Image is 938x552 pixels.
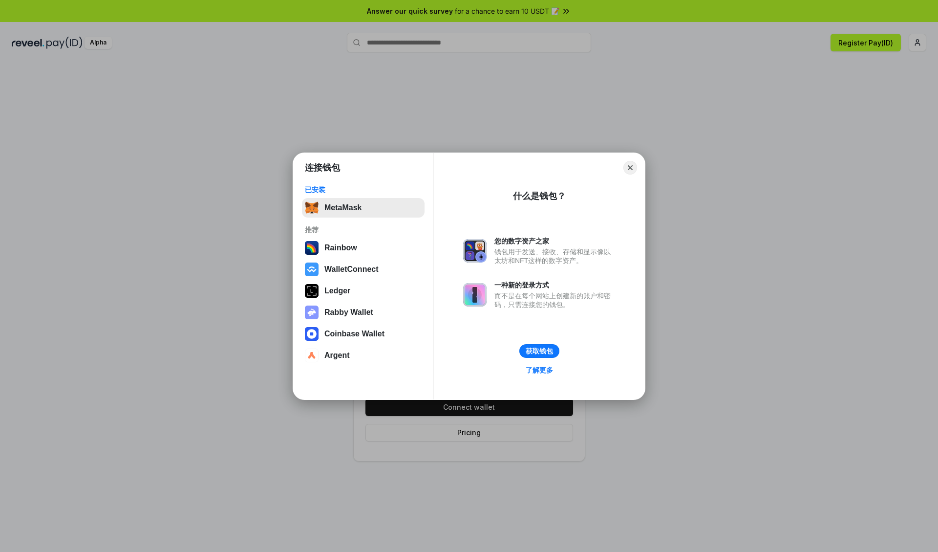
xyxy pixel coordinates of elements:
[494,291,616,309] div: 而不是在每个网站上创建新的账户和密码，只需连接您的钱包。
[494,281,616,289] div: 一种新的登录方式
[324,308,373,317] div: Rabby Wallet
[302,260,425,279] button: WalletConnect
[305,327,319,341] img: svg+xml,%3Csvg%20width%3D%2228%22%20height%3D%2228%22%20viewBox%3D%220%200%2028%2028%22%20fill%3D...
[494,247,616,265] div: 钱包用于发送、接收、存储和显示像以太坊和NFT这样的数字资产。
[305,185,422,194] div: 已安装
[302,198,425,218] button: MetaMask
[519,344,559,358] button: 获取钱包
[305,349,319,362] img: svg+xml,%3Csvg%20width%3D%2228%22%20height%3D%2228%22%20viewBox%3D%220%200%2028%2028%22%20fill%3D...
[302,303,425,322] button: Rabby Wallet
[302,346,425,365] button: Argent
[526,366,553,375] div: 了解更多
[305,162,340,174] h1: 连接钱包
[305,263,319,276] img: svg+xml,%3Csvg%20width%3D%2228%22%20height%3D%2228%22%20viewBox%3D%220%200%2028%2028%22%20fill%3D...
[324,330,384,338] div: Coinbase Wallet
[324,203,362,212] div: MetaMask
[302,281,425,301] button: Ledger
[305,201,319,215] img: svg+xml,%3Csvg%20fill%3D%22none%22%20height%3D%2233%22%20viewBox%3D%220%200%2035%2033%22%20width%...
[324,287,350,295] div: Ledger
[305,241,319,255] img: svg+xml,%3Csvg%20width%3D%22120%22%20height%3D%22120%22%20viewBox%3D%220%200%20120%20120%22%20fil...
[513,190,566,202] div: 什么是钱包？
[623,161,637,175] button: Close
[494,237,616,245] div: 您的数字资产之家
[305,284,319,298] img: svg+xml,%3Csvg%20xmlns%3D%22http%3A%2F%2Fwww.w3.org%2F2000%2Fsvg%22%20width%3D%2228%22%20height%3...
[305,225,422,234] div: 推荐
[463,283,487,307] img: svg+xml,%3Csvg%20xmlns%3D%22http%3A%2F%2Fwww.w3.org%2F2000%2Fsvg%22%20fill%3D%22none%22%20viewBox...
[302,324,425,344] button: Coinbase Wallet
[324,351,350,360] div: Argent
[305,306,319,319] img: svg+xml,%3Csvg%20xmlns%3D%22http%3A%2F%2Fwww.w3.org%2F2000%2Fsvg%22%20fill%3D%22none%22%20viewBox...
[302,238,425,258] button: Rainbow
[463,239,487,263] img: svg+xml,%3Csvg%20xmlns%3D%22http%3A%2F%2Fwww.w3.org%2F2000%2Fsvg%22%20fill%3D%22none%22%20viewBox...
[526,347,553,355] div: 获取钱包
[324,243,357,252] div: Rainbow
[324,265,379,274] div: WalletConnect
[520,364,559,376] a: 了解更多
